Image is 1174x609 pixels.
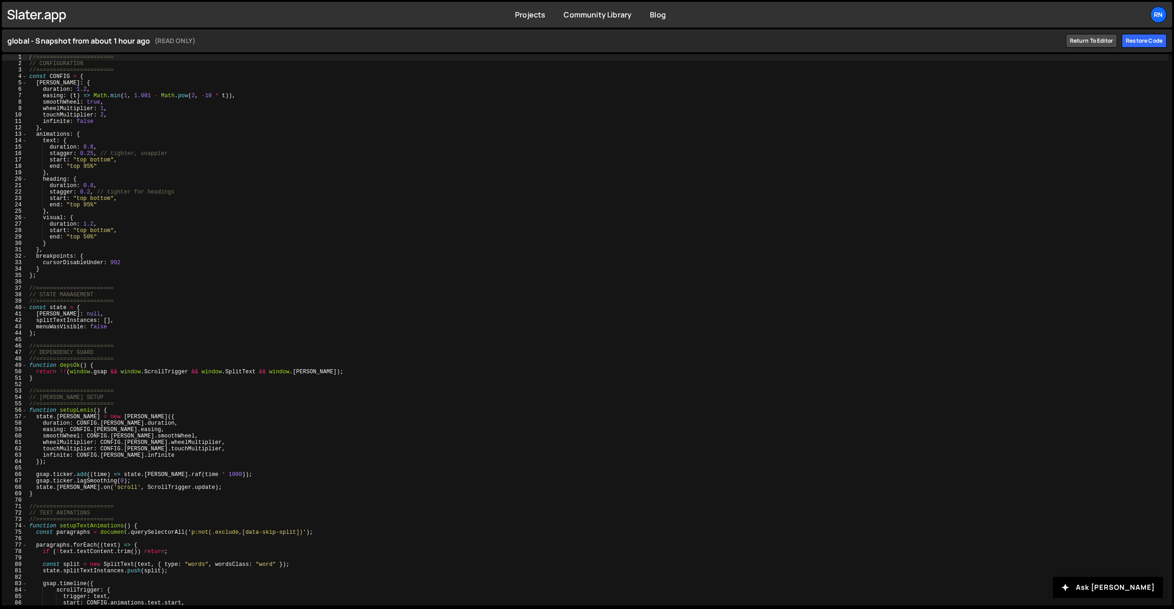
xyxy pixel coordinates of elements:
div: 42 [2,317,28,324]
div: 1 [2,54,28,61]
div: 79 [2,555,28,561]
div: 65 [2,465,28,471]
button: Ask [PERSON_NAME] [1053,577,1163,598]
div: 57 [2,414,28,420]
div: 59 [2,426,28,433]
div: 16 [2,150,28,157]
div: 50 [2,369,28,375]
div: 45 [2,337,28,343]
div: 84 [2,587,28,593]
div: 15 [2,144,28,150]
div: 43 [2,324,28,330]
div: 44 [2,330,28,337]
div: 31 [2,247,28,253]
div: 3 [2,67,28,73]
div: 74 [2,523,28,529]
div: 37 [2,285,28,292]
div: 60 [2,433,28,439]
a: Return to editor [1066,34,1118,48]
div: 81 [2,568,28,574]
div: 2 [2,61,28,67]
div: 21 [2,183,28,189]
div: 29 [2,234,28,240]
div: 54 [2,394,28,401]
div: 26 [2,215,28,221]
div: 25 [2,208,28,215]
div: 17 [2,157,28,163]
div: 33 [2,260,28,266]
div: 51 [2,375,28,382]
div: 70 [2,497,28,504]
a: RN [1150,6,1167,23]
div: 62 [2,446,28,452]
div: 9 [2,105,28,112]
div: 80 [2,561,28,568]
div: 5 [2,80,28,86]
div: 30 [2,240,28,247]
div: 19 [2,170,28,176]
div: 4 [2,73,28,80]
div: 75 [2,529,28,536]
div: 23 [2,195,28,202]
div: 58 [2,420,28,426]
div: 20 [2,176,28,183]
div: 22 [2,189,28,195]
div: 46 [2,343,28,349]
div: 49 [2,362,28,369]
div: 61 [2,439,28,446]
div: 38 [2,292,28,298]
div: 68 [2,484,28,491]
div: 64 [2,459,28,465]
div: 6 [2,86,28,93]
div: 8 [2,99,28,105]
div: 14 [2,138,28,144]
div: 13 [2,131,28,138]
div: 18 [2,163,28,170]
div: 41 [2,311,28,317]
div: 10 [2,112,28,118]
div: 39 [2,298,28,304]
div: 85 [2,593,28,600]
div: 78 [2,548,28,555]
h1: global - Snapshot from about 1 hour ago [7,35,1061,46]
small: (READ ONLY) [155,35,195,46]
div: 67 [2,478,28,484]
div: 77 [2,542,28,548]
div: 86 [2,600,28,606]
div: 34 [2,266,28,272]
div: 66 [2,471,28,478]
div: 83 [2,581,28,587]
div: 35 [2,272,28,279]
div: 72 [2,510,28,516]
div: 63 [2,452,28,459]
a: Blog [650,10,666,20]
div: 55 [2,401,28,407]
div: 32 [2,253,28,260]
div: 73 [2,516,28,523]
a: Community Library [564,10,631,20]
div: 53 [2,388,28,394]
div: 28 [2,227,28,234]
div: 71 [2,504,28,510]
div: 52 [2,382,28,388]
div: 40 [2,304,28,311]
div: Restore code [1122,34,1167,48]
div: 48 [2,356,28,362]
div: 11 [2,118,28,125]
div: 82 [2,574,28,581]
div: 27 [2,221,28,227]
div: 24 [2,202,28,208]
div: 76 [2,536,28,542]
div: 7 [2,93,28,99]
div: 56 [2,407,28,414]
div: 69 [2,491,28,497]
div: 47 [2,349,28,356]
div: 12 [2,125,28,131]
div: 36 [2,279,28,285]
a: Projects [515,10,545,20]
